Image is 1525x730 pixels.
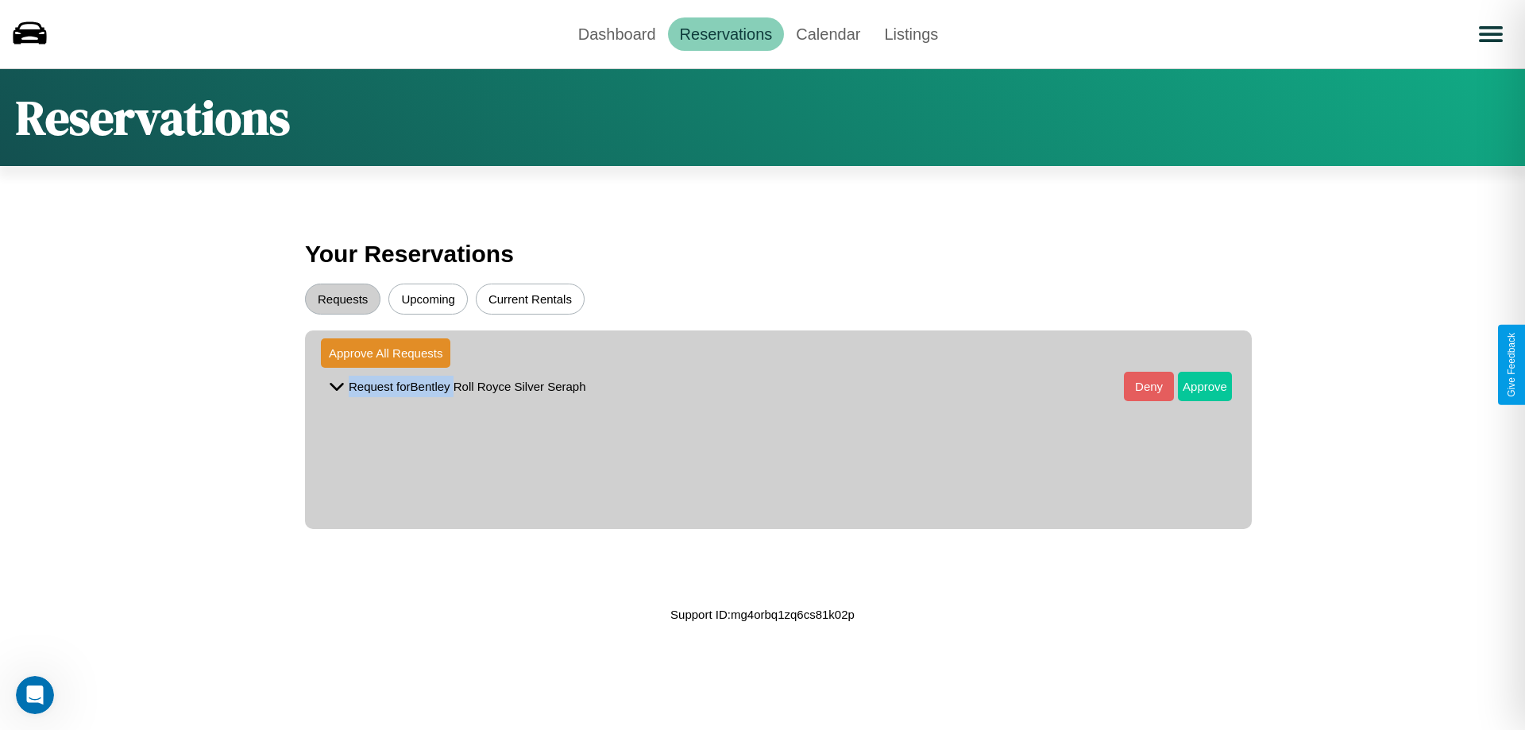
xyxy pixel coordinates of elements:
iframe: Intercom live chat [16,676,54,714]
p: Support ID: mg4orbq1zq6cs81k02p [670,604,855,625]
button: Upcoming [388,284,468,315]
h3: Your Reservations [305,233,1220,276]
a: Dashboard [566,17,668,51]
button: Deny [1124,372,1174,401]
a: Calendar [784,17,872,51]
button: Approve All Requests [321,338,450,368]
button: Requests [305,284,380,315]
h1: Reservations [16,85,290,150]
p: Request for Bentley Roll Royce Silver Seraph [349,376,586,397]
div: Give Feedback [1506,333,1517,397]
button: Approve [1178,372,1232,401]
button: Open menu [1469,12,1513,56]
button: Current Rentals [476,284,585,315]
a: Listings [872,17,950,51]
a: Reservations [668,17,785,51]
